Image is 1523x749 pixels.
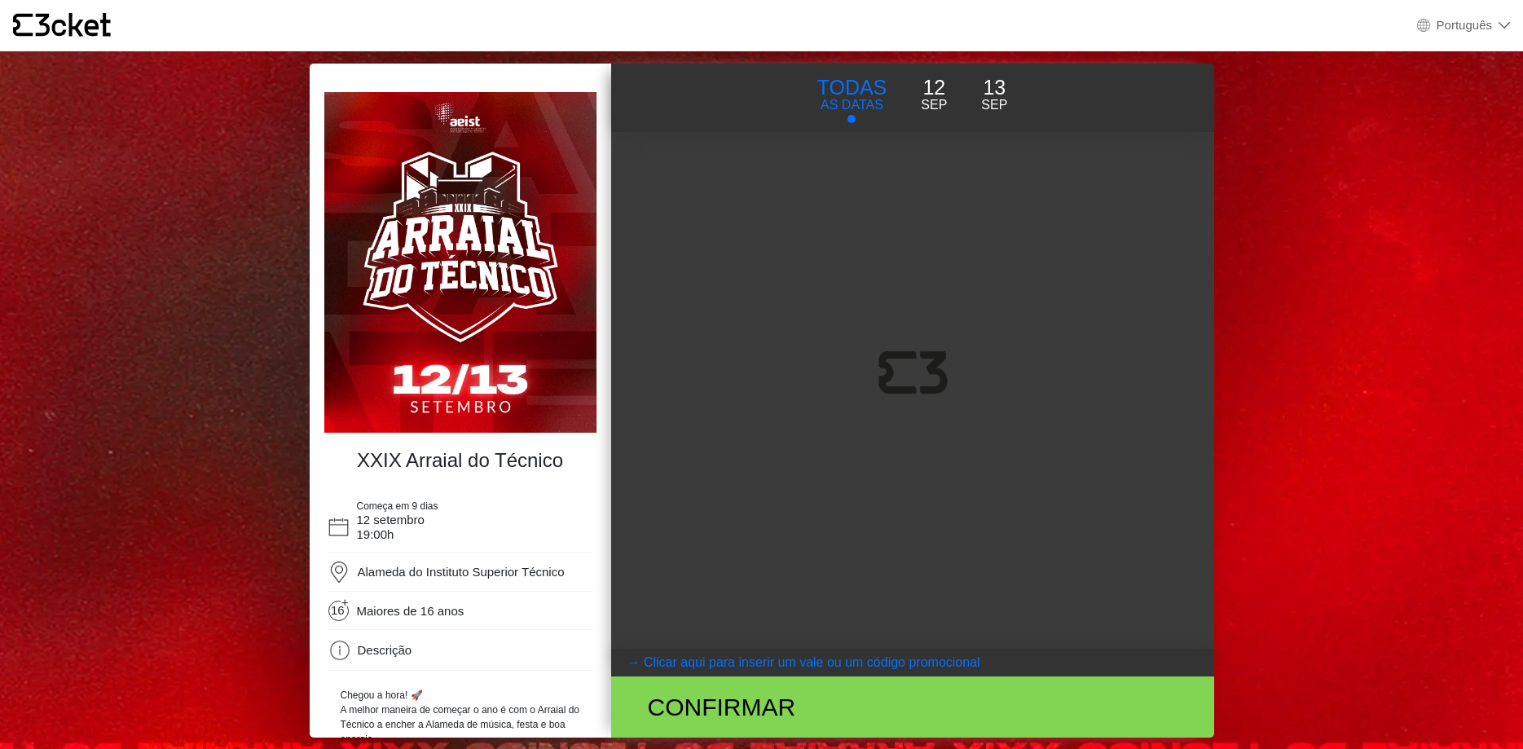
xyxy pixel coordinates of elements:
h4: XXIX Arraial do Técnico [332,449,588,473]
button: Confirmar [611,676,1214,738]
span: Maiores de 16 anos [357,604,464,619]
p: Sep [981,95,1007,115]
button: TODAS AS DATAS [800,72,905,124]
arrow: → [627,653,640,672]
p: TODAS [817,73,887,104]
p: AS DATAS [817,95,887,115]
p: Sep [921,95,947,115]
span: 12 setembro 19:00h [357,513,425,541]
p: 12 [921,73,947,104]
span: Alameda do Instituto Superior Técnico [358,565,565,579]
coupontext: Clicar aqui para inserir um vale ou um código promocional [644,655,980,669]
button: 12 Sep [904,72,964,116]
button: 13 Sep [964,72,1024,116]
span: 16 [331,603,350,622]
p: 13 [981,73,1007,104]
span: Começa em 9 dias [357,500,438,512]
span: + [341,598,350,606]
img: e49d6b16d0b2489fbe161f82f243c176.webp [324,92,596,433]
p: A melhor maneira de começar o ano é com o Arraial do Técnico a encher a Alameda de música, festa ... [341,703,580,747]
span: Descrição [358,643,412,657]
g: {' '} [13,14,33,37]
div: Confirmar [636,689,1005,725]
span: Chegou a hora! 🚀 [341,690,423,701]
button: → Clicar aqui para inserir um vale ou um código promocional [611,649,1214,676]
